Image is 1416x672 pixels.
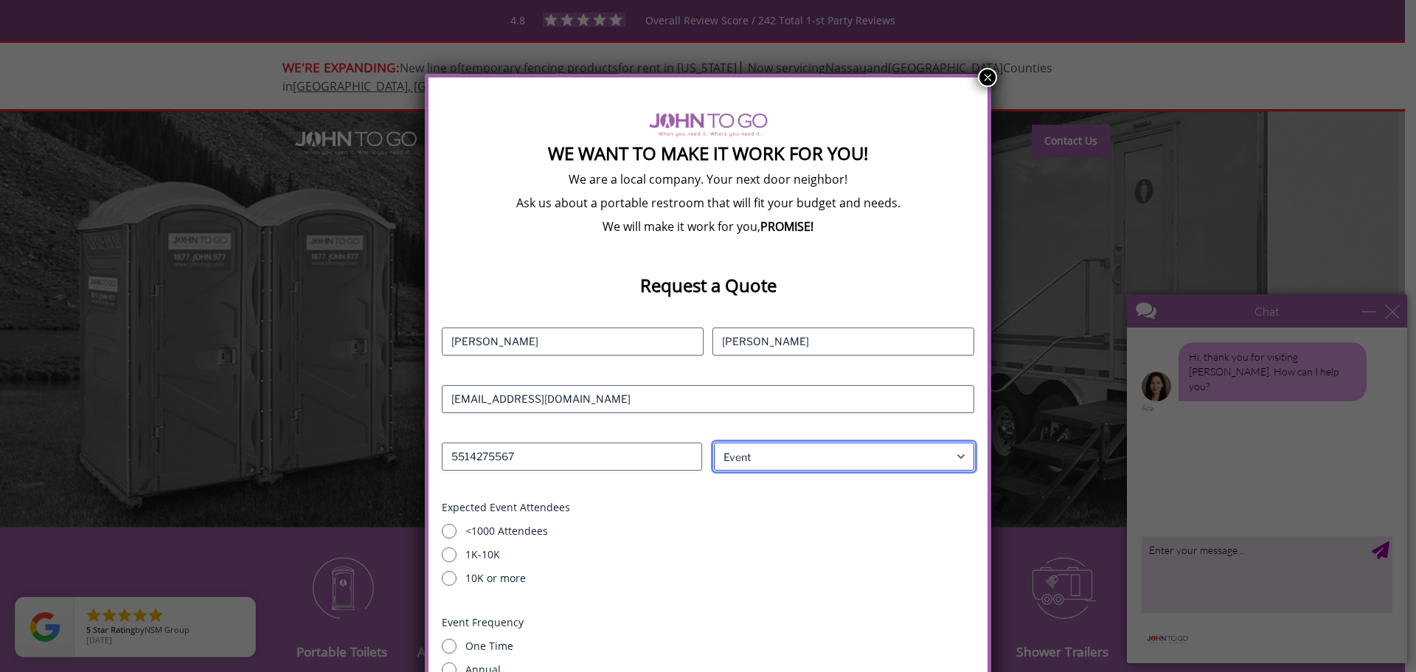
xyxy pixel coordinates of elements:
label: 10K or more [465,571,974,586]
img: logo of viptogo [649,113,768,136]
input: First Name [442,328,704,356]
b: PROMISE! [760,218,813,235]
label: One Time [465,639,974,654]
div: minimize [243,18,258,33]
p: We will make it work for you, [442,218,974,235]
img: logo [24,349,75,359]
strong: We Want To Make It Work For You! [548,141,868,165]
label: <1000 Attendees [465,524,974,538]
input: Email [442,385,974,413]
div: close [267,18,282,33]
input: Phone [442,443,702,471]
p: Ask us about a portable restroom that will fit your budget and needs. [442,195,974,211]
legend: Event Frequency [442,615,524,630]
textarea: type your message [24,250,274,328]
div: Send Message [254,256,271,274]
label: 1K-10K [465,547,974,562]
img: Ara avatar image. [24,86,53,116]
div: Ara [24,118,274,127]
input: Last Name [712,328,974,356]
p: We are a local company. Your next door neighbor! [442,171,974,187]
strong: Request a Quote [640,273,777,297]
legend: Expected Event Attendees [442,500,570,515]
div: Chat [60,9,237,42]
button: Close [978,68,997,87]
div: Hi, thank you for visiting [PERSON_NAME]. How can I help you? [60,57,249,116]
